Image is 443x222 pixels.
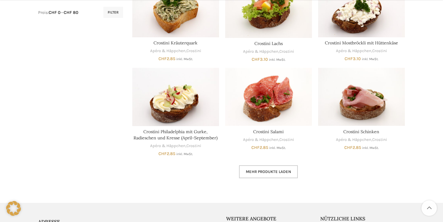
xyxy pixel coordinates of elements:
[318,137,405,143] div: ,
[318,48,405,54] div: ,
[132,68,219,126] a: Crostini Philadelphia mit Gurke, Radieschen und Kresse (April-September)
[279,49,294,55] a: Crostini
[279,137,294,143] a: Crostini
[344,145,353,150] span: CHF
[154,40,198,46] a: Crostini Kräuterquark
[158,151,167,156] span: CHF
[225,49,312,55] div: ,
[225,137,312,143] div: ,
[318,68,405,126] a: Crostini Schinken
[132,48,219,54] div: ,
[252,57,268,62] bdi: 3.10
[345,56,353,61] span: CHF
[239,165,298,178] a: Mehr Produkte laden
[421,200,437,216] a: Scroll to top button
[226,215,311,222] h5: Weitere Angebote
[49,10,61,15] span: CHF 0
[251,145,268,150] bdi: 2.85
[362,146,379,150] small: inkl. MwSt.
[176,152,193,156] small: inkl. MwSt.
[243,137,278,143] a: Apéro & Häppchen
[134,129,218,141] a: Crostini Philadelphia mit Gurke, Radieschen und Kresse (April-September)
[253,129,284,134] a: Crostini Salami
[186,48,201,54] a: Crostini
[243,49,278,55] a: Apéro & Häppchen
[254,41,283,46] a: Crostini Lachs
[150,48,186,54] a: Apéro & Häppchen
[325,40,398,46] a: Crostini Mostbröckli mit Hüttenkäse
[103,7,123,18] button: Filter
[336,48,371,54] a: Apéro & Häppchen
[336,137,371,143] a: Apéro & Häppchen
[158,151,175,156] bdi: 2.85
[246,169,291,174] span: Mehr Produkte laden
[38,10,78,16] div: Preis: —
[372,48,387,54] a: Crostini
[225,68,312,126] a: Crostini Salami
[132,143,219,149] div: ,
[252,57,260,62] span: CHF
[320,215,405,222] h5: Nützliche Links
[269,146,286,150] small: inkl. MwSt.
[150,143,186,149] a: Apéro & Häppchen
[362,57,378,61] small: inkl. MwSt.
[343,129,379,134] a: Crostini Schinken
[251,145,260,150] span: CHF
[269,58,285,62] small: inkl. MwSt.
[372,137,387,143] a: Crostini
[344,145,361,150] bdi: 2.85
[186,143,201,149] a: Crostini
[176,57,193,61] small: inkl. MwSt.
[345,56,361,61] bdi: 3.10
[64,10,78,15] span: CHF 80
[158,56,167,61] span: CHF
[158,56,175,61] bdi: 2.85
